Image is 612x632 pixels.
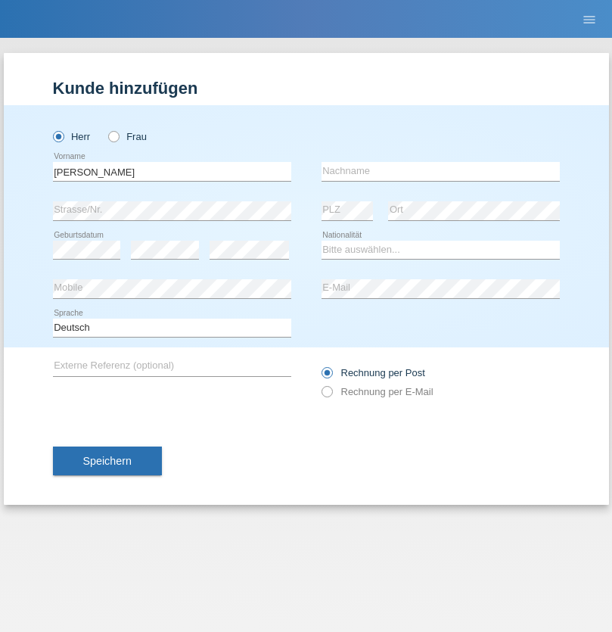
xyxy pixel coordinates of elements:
[53,79,560,98] h1: Kunde hinzufügen
[582,12,597,27] i: menu
[322,386,331,405] input: Rechnung per E-Mail
[322,367,331,386] input: Rechnung per Post
[53,131,63,141] input: Herr
[108,131,118,141] input: Frau
[53,131,91,142] label: Herr
[322,367,425,378] label: Rechnung per Post
[574,14,604,23] a: menu
[322,386,433,397] label: Rechnung per E-Mail
[108,131,147,142] label: Frau
[83,455,132,467] span: Speichern
[53,447,162,475] button: Speichern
